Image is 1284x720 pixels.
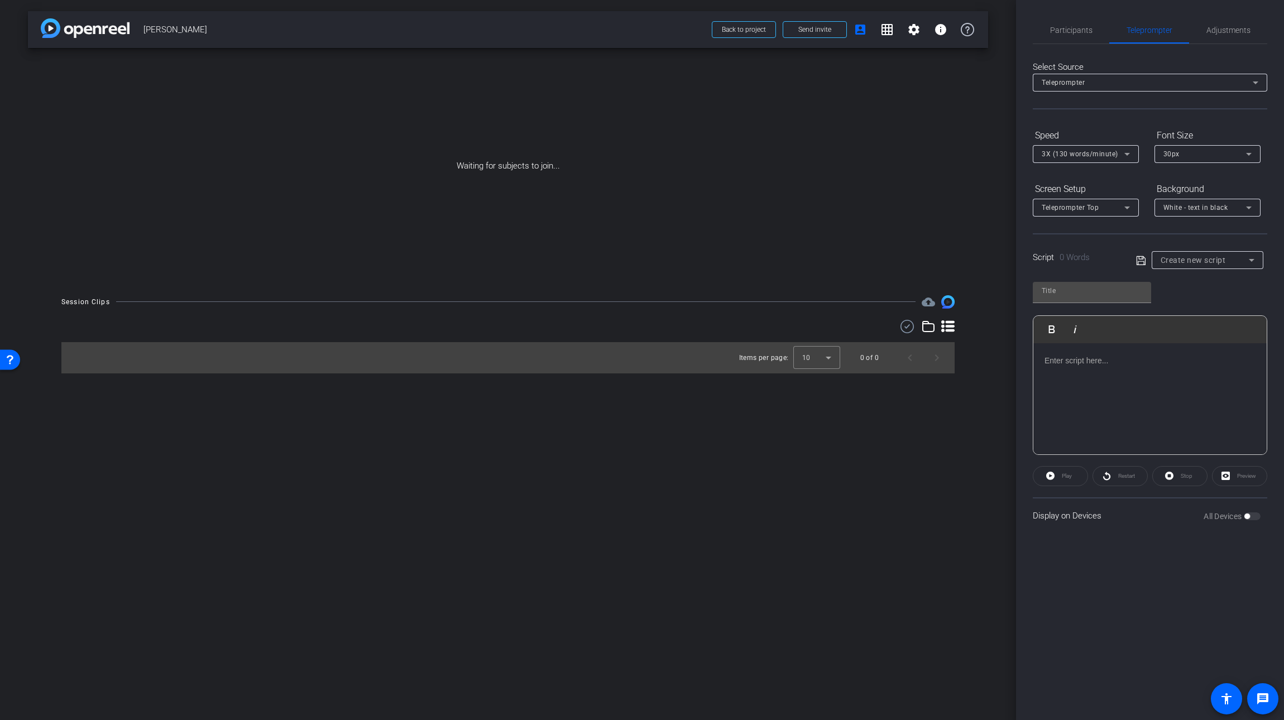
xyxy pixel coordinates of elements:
div: Background [1154,180,1261,199]
div: Script [1033,251,1120,264]
span: Send invite [798,25,831,34]
span: [PERSON_NAME] [143,18,705,41]
mat-icon: settings [907,23,921,36]
span: 30px [1163,150,1180,158]
span: Participants [1050,26,1093,34]
button: Send invite [783,21,847,38]
button: Previous page [897,344,923,371]
span: Teleprompter Top [1042,204,1099,212]
button: Italic (⌘I) [1065,318,1086,340]
mat-icon: cloud_upload [922,295,935,309]
span: Create new script [1161,256,1226,265]
div: Select Source [1033,61,1267,74]
div: Speed [1033,126,1139,145]
img: app-logo [41,18,130,38]
div: Display on Devices [1033,497,1267,534]
mat-icon: account_box [854,23,867,36]
input: Title [1042,284,1142,297]
span: White - text in black [1163,204,1228,212]
label: All Devices [1204,511,1244,522]
div: Waiting for subjects to join... [28,48,988,284]
div: 0 of 0 [860,352,879,363]
div: Items per page: [739,352,789,363]
div: Screen Setup [1033,180,1139,199]
button: Back to project [712,21,776,38]
span: Adjustments [1206,26,1251,34]
mat-icon: accessibility [1220,692,1233,705]
img: Session clips [941,295,955,309]
div: Font Size [1154,126,1261,145]
mat-icon: message [1256,692,1269,705]
div: Session Clips [61,296,110,308]
button: Bold (⌘B) [1041,318,1062,340]
button: Next page [923,344,950,371]
span: Destinations for your clips [922,295,935,309]
span: 0 Words [1060,252,1090,262]
span: 3X (130 words/minute) [1042,150,1118,158]
span: Teleprompter [1042,79,1085,87]
mat-icon: info [934,23,947,36]
span: Back to project [722,26,766,33]
mat-icon: grid_on [880,23,894,36]
span: Teleprompter [1127,26,1172,34]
